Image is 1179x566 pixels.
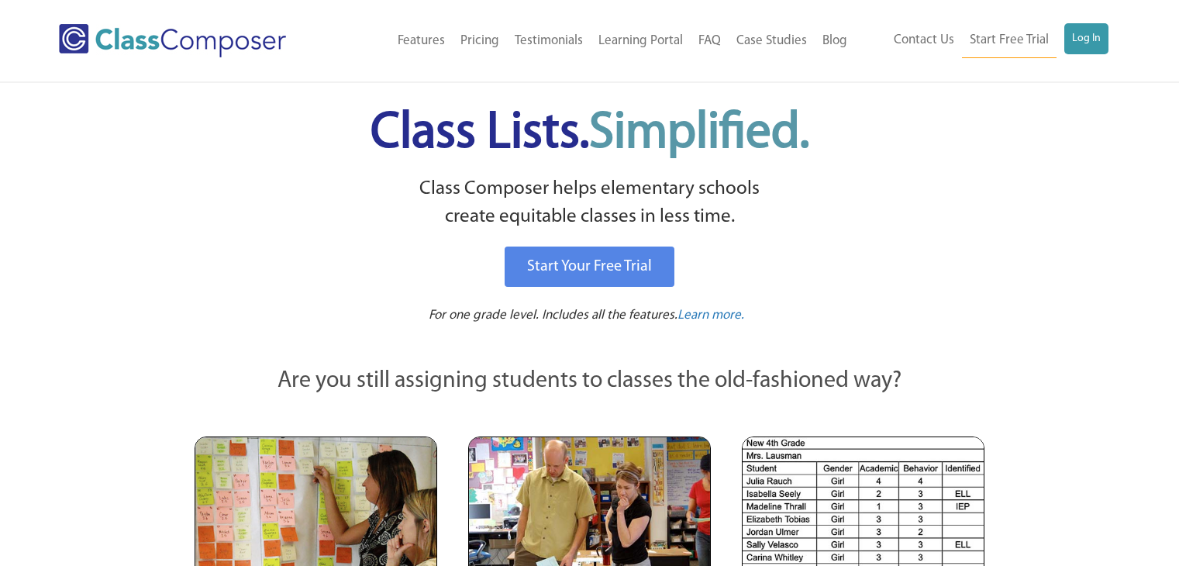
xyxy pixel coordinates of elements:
[855,23,1108,58] nav: Header Menu
[507,24,591,58] a: Testimonials
[815,24,855,58] a: Blog
[591,24,691,58] a: Learning Portal
[505,247,674,287] a: Start Your Free Trial
[429,309,677,322] span: For one grade level. Includes all the features.
[453,24,507,58] a: Pricing
[527,259,652,274] span: Start Your Free Trial
[195,364,985,399] p: Are you still assigning students to classes the old-fashioned way?
[677,306,744,326] a: Learn more.
[677,309,744,322] span: Learn more.
[589,109,809,159] span: Simplified.
[371,109,809,159] span: Class Lists.
[729,24,815,58] a: Case Studies
[691,24,729,58] a: FAQ
[390,24,453,58] a: Features
[336,24,854,58] nav: Header Menu
[192,175,988,232] p: Class Composer helps elementary schools create equitable classes in less time.
[1064,23,1108,54] a: Log In
[59,24,286,57] img: Class Composer
[962,23,1057,58] a: Start Free Trial
[886,23,962,57] a: Contact Us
